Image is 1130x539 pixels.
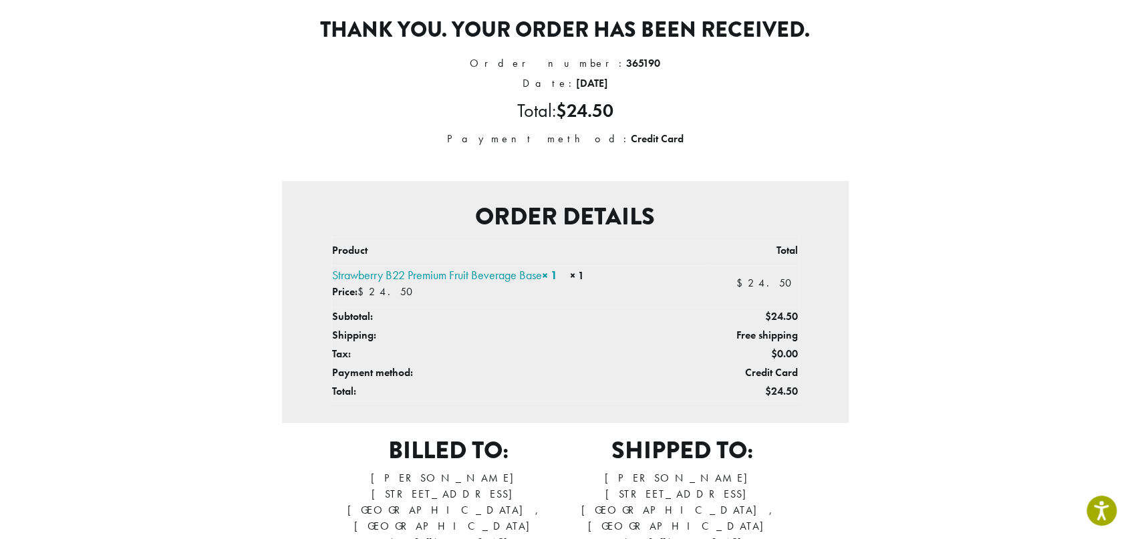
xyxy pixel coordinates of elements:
[331,326,706,345] th: Shipping:
[293,202,838,231] h2: Order details
[765,384,771,398] span: $
[706,237,798,266] th: Total
[631,132,684,146] strong: Credit Card
[358,285,419,299] span: 24.50
[358,285,369,299] span: $
[282,17,849,43] p: Thank you. Your order has been received.
[331,237,706,266] th: Product
[706,363,798,382] td: Credit Card
[332,285,358,299] strong: Price:
[556,99,567,122] span: $
[282,53,849,73] li: Order number:
[332,267,557,283] a: Strawberry B22 Premium Fruit Beverage Base× 1
[331,382,706,401] th: Total:
[542,267,557,283] strong: × 1
[765,309,798,323] span: 24.50
[626,56,660,70] strong: 365190
[331,345,706,363] th: Tax:
[570,268,584,283] strong: × 1
[282,129,849,149] li: Payment method:
[765,384,798,398] span: 24.50
[736,276,798,290] bdi: 24.50
[331,307,706,327] th: Subtotal:
[331,436,565,465] h2: Billed to:
[576,76,608,90] strong: [DATE]
[565,436,799,465] h2: Shipped to:
[765,309,771,323] span: $
[556,99,613,122] bdi: 24.50
[771,347,798,361] span: 0.00
[282,73,849,94] li: Date:
[706,326,798,345] td: Free shipping
[282,94,849,129] li: Total:
[331,363,706,382] th: Payment method:
[736,276,748,290] span: $
[771,347,777,361] span: $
